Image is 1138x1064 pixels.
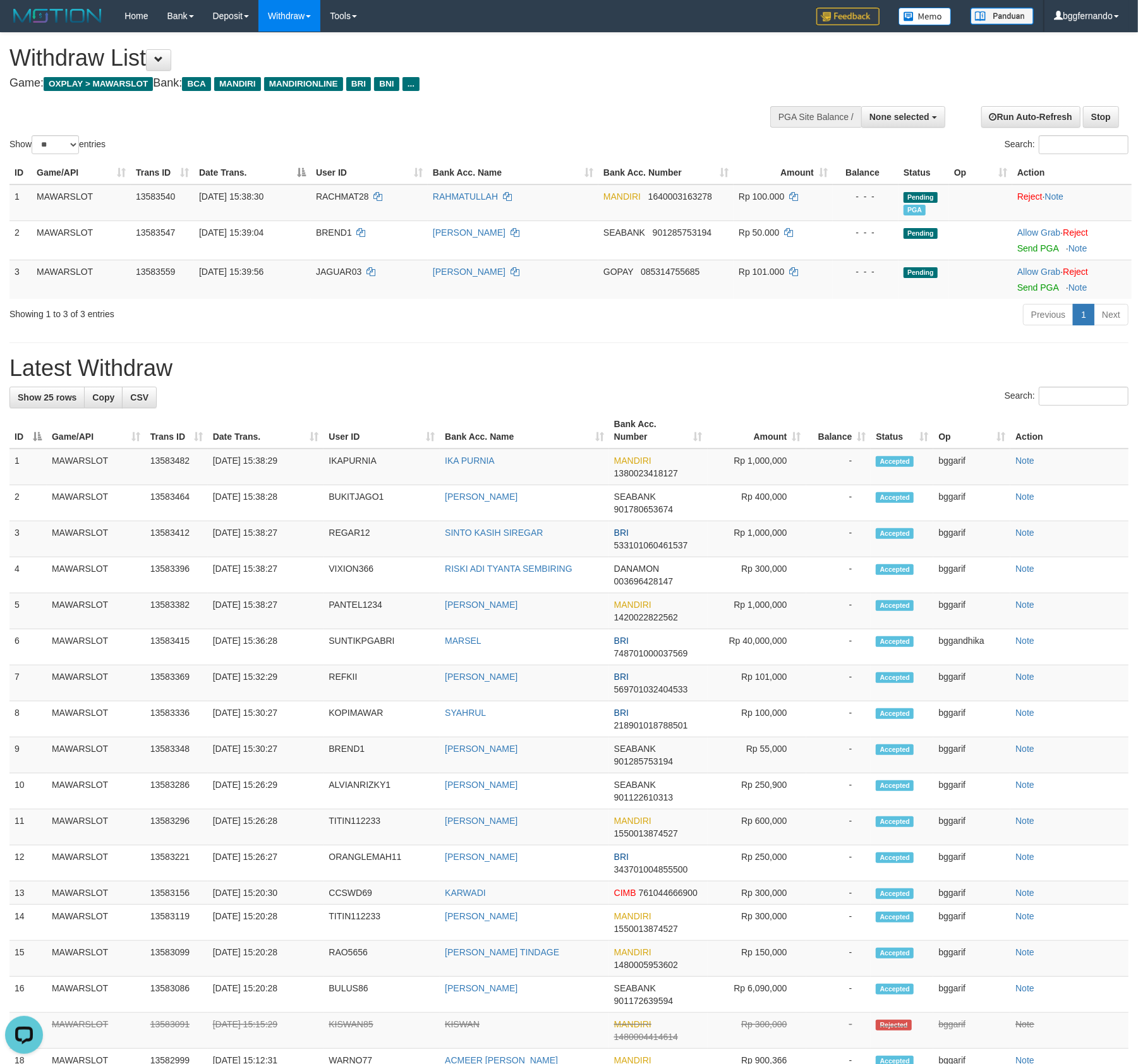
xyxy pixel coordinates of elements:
[1017,227,1063,238] span: ·
[208,881,324,905] td: [DATE] 15:20:30
[933,485,1010,521] td: bggarif
[311,161,428,184] th: User ID: activate to sort column ascending
[614,636,629,646] span: BRI
[806,845,871,881] td: -
[971,8,1034,25] img: panduan.png
[614,780,656,790] span: SEABANK
[1023,304,1074,325] a: Previous
[18,392,76,402] span: Show 25 rows
[445,528,543,538] a: SINTO KASIH SIREGAR
[1015,983,1034,993] a: Note
[876,780,914,791] span: Accepted
[614,456,651,466] span: MANDIRI
[1015,456,1034,466] a: Note
[122,387,157,408] a: CSV
[47,773,145,809] td: MAWARSLOT
[47,809,145,845] td: MAWARSLOT
[838,190,893,203] div: - - -
[324,557,440,593] td: VIXION366
[346,77,371,91] span: BRI
[445,708,486,718] a: SYAHRUL
[1017,267,1060,277] a: Allow Grab
[9,593,47,629] td: 5
[603,191,641,202] span: MANDIRI
[9,77,746,90] h4: Game: Bank:
[208,701,324,737] td: [DATE] 15:30:27
[199,191,263,202] span: [DATE] 15:38:30
[145,773,208,809] td: 13583286
[981,106,1080,128] a: Run Auto-Refresh
[933,629,1010,665] td: bggandhika
[876,852,914,863] span: Accepted
[9,6,106,25] img: MOTION_logo.png
[47,593,145,629] td: MAWARSLOT
[904,205,926,215] span: Marked by bggfernando
[653,227,711,238] span: Copy 901285753194 to clipboard
[445,564,572,574] a: RISKI ADI TYANTA SEMBIRING
[806,701,871,737] td: -
[145,737,208,773] td: 13583348
[145,665,208,701] td: 13583369
[876,492,914,503] span: Accepted
[445,852,518,862] a: [PERSON_NAME]
[47,881,145,905] td: MAWARSLOT
[806,629,871,665] td: -
[47,629,145,665] td: MAWARSLOT
[47,701,145,737] td: MAWARSLOT
[708,881,806,905] td: Rp 300,000
[136,267,175,277] span: 13583559
[9,737,47,773] td: 9
[614,684,688,694] span: Copy 569701032404533 to clipboard
[1015,947,1034,957] a: Note
[806,593,871,629] td: -
[324,449,440,485] td: IKAPURNIA
[806,737,871,773] td: -
[136,191,175,202] span: 13583540
[9,701,47,737] td: 8
[199,227,263,238] span: [DATE] 15:39:04
[84,387,123,408] a: Copy
[208,521,324,557] td: [DATE] 15:38:27
[708,665,806,701] td: Rp 101,000
[708,521,806,557] td: Rp 1,000,000
[445,911,518,921] a: [PERSON_NAME]
[876,912,914,922] span: Accepted
[876,888,914,899] span: Accepted
[47,485,145,521] td: MAWARSLOT
[9,485,47,521] td: 2
[609,413,708,449] th: Bank Acc. Number: activate to sort column ascending
[445,816,518,826] a: [PERSON_NAME]
[806,809,871,845] td: -
[614,648,688,658] span: Copy 748701000037569 to clipboard
[806,413,871,449] th: Balance: activate to sort column ascending
[145,845,208,881] td: 13583221
[9,521,47,557] td: 3
[904,192,938,203] span: Pending
[708,593,806,629] td: Rp 1,000,000
[145,593,208,629] td: 13583382
[9,184,32,221] td: 1
[933,773,1010,809] td: bggarif
[9,413,47,449] th: ID: activate to sort column descending
[145,449,208,485] td: 13583482
[603,227,645,238] span: SEABANK
[603,267,633,277] span: GOPAY
[614,540,688,550] span: Copy 533101060461537 to clipboard
[1073,304,1094,325] a: 1
[1045,191,1064,202] a: Note
[933,845,1010,881] td: bggarif
[739,227,780,238] span: Rp 50.000
[816,8,880,25] img: Feedback.jpg
[92,392,114,402] span: Copy
[445,1019,480,1029] a: KISWAN
[440,413,609,449] th: Bank Acc. Name: activate to sort column ascending
[933,413,1010,449] th: Op: activate to sort column ascending
[208,809,324,845] td: [DATE] 15:26:28
[614,864,688,874] span: Copy 343701004855500 to clipboard
[806,449,871,485] td: -
[641,267,699,277] span: Copy 085314755685 to clipboard
[876,744,914,755] span: Accepted
[933,665,1010,701] td: bggarif
[614,504,673,514] span: Copy 901780653674 to clipboard
[1083,106,1119,128] a: Stop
